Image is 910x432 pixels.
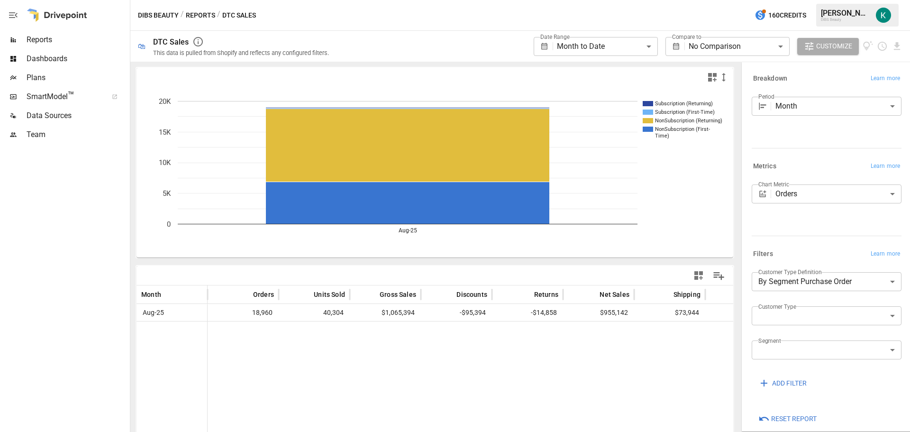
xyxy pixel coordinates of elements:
span: -$14,858 [497,304,558,321]
span: Net Sales [600,290,629,299]
span: Month to Date [557,42,605,51]
div: [PERSON_NAME] [821,9,870,18]
button: Sort [300,288,313,301]
span: Discounts [456,290,487,299]
text: Aug-25 [399,227,417,234]
svg: A chart. [136,87,726,257]
span: ™ [68,90,74,101]
label: Customer Type Definition [758,268,822,276]
span: Month [141,290,161,299]
div: 🛍 [138,42,146,51]
span: Orders [253,290,274,299]
span: Data Sources [27,110,128,121]
label: Segment [758,337,781,345]
h6: Metrics [753,161,776,172]
span: 40,304 [283,304,345,321]
div: Month [775,97,901,116]
button: Sort [585,288,599,301]
button: Sort [239,288,252,301]
text: Subscription (First-Time) [655,109,715,115]
label: Customer Type [758,303,796,311]
text: 20K [159,97,171,106]
span: Gross Sales [380,290,416,299]
span: ADD FILTER [772,377,807,389]
span: Plans [27,72,128,83]
span: $955,142 [568,304,629,321]
text: 15K [159,128,171,137]
span: Reset Report [771,413,817,425]
button: Customize [797,38,859,55]
span: 18,960 [212,304,274,321]
button: Reports [186,9,215,21]
text: Time) [655,133,669,139]
span: Aug-25 [141,304,165,321]
div: DTC Sales [153,37,189,46]
span: Dashboards [27,53,128,64]
span: $73,944 [639,304,701,321]
div: / [217,9,220,21]
button: Sort [442,288,455,301]
text: Subscription (Returning) [655,101,713,107]
div: By Segment Purchase Order [752,272,901,291]
span: $1,065,394 [355,304,416,321]
button: DIBS Beauty [138,9,179,21]
label: Compare to [672,33,701,41]
span: Learn more [871,162,900,171]
button: Sort [659,288,673,301]
div: / [181,9,184,21]
span: 160 Credits [768,9,806,21]
div: This data is pulled from Shopify and reflects any configured filters. [153,49,329,56]
button: Sort [162,288,175,301]
button: 160Credits [751,7,810,24]
span: Customize [816,40,852,52]
label: Date Range [540,33,570,41]
img: Katherine Rose [876,8,891,23]
span: $73,119 [710,304,772,321]
text: NonSubscription (First- [655,126,710,132]
button: Reset Report [752,411,823,428]
button: Katherine Rose [870,2,897,28]
span: SmartModel [27,91,101,102]
button: ADD FILTER [752,375,813,392]
div: No Comparison [689,37,789,56]
text: 10K [159,158,171,167]
h6: Breakdown [753,74,787,84]
span: Learn more [871,249,900,259]
button: View documentation [863,38,874,55]
div: Orders [775,184,901,203]
span: Team [27,129,128,140]
label: Chart Metric [758,180,789,188]
button: Sort [520,288,533,301]
button: Manage Columns [708,265,729,286]
span: -$95,394 [426,304,487,321]
text: 0 [167,220,171,229]
span: Reports [27,34,128,46]
span: Shipping [673,290,701,299]
span: Learn more [871,74,900,83]
div: DIBS Beauty [821,18,870,22]
text: 5K [163,189,171,198]
span: Returns [534,290,558,299]
label: Period [758,92,774,101]
button: Schedule report [877,41,888,52]
h6: Filters [753,249,773,259]
span: Units Sold [314,290,345,299]
button: Download report [892,41,902,52]
button: Sort [365,288,379,301]
text: NonSubscription (Returning) [655,118,722,124]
